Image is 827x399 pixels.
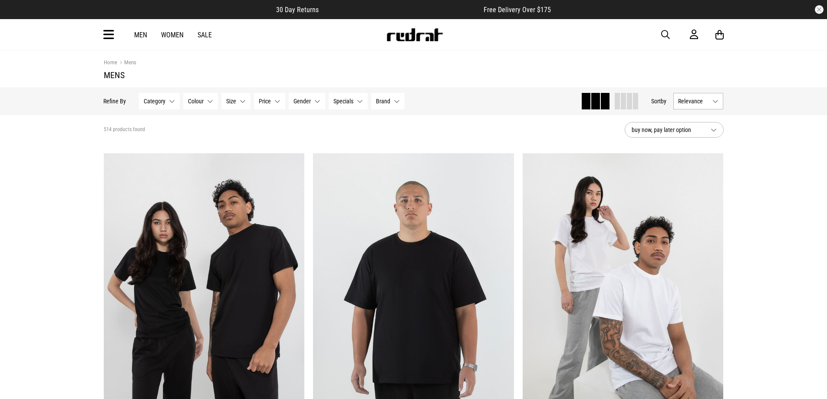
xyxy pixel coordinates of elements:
span: Relevance [679,98,709,105]
button: Price [254,93,286,109]
img: Redrat logo [386,28,443,41]
button: Brand [372,93,405,109]
span: by [661,98,667,105]
button: Size [222,93,251,109]
span: Brand [376,98,391,105]
h1: Mens [104,70,724,80]
span: Category [144,98,166,105]
span: Specials [334,98,354,105]
span: Price [259,98,271,105]
a: Sale [198,31,212,39]
button: Sortby [652,96,667,106]
button: Colour [184,93,218,109]
span: 30 Day Returns [276,6,319,14]
p: Refine By [104,98,126,105]
span: Gender [294,98,311,105]
a: Women [161,31,184,39]
iframe: Customer reviews powered by Trustpilot [336,5,466,14]
span: 514 products found [104,126,145,133]
span: Free Delivery Over $175 [484,6,551,14]
a: Home [104,59,117,66]
button: Gender [289,93,326,109]
button: Category [139,93,180,109]
a: Mens [117,59,136,67]
span: Size [227,98,237,105]
a: Men [134,31,147,39]
button: buy now, pay later option [625,122,724,138]
span: buy now, pay later option [632,125,704,135]
button: Relevance [674,93,724,109]
button: Specials [329,93,368,109]
span: Colour [188,98,204,105]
